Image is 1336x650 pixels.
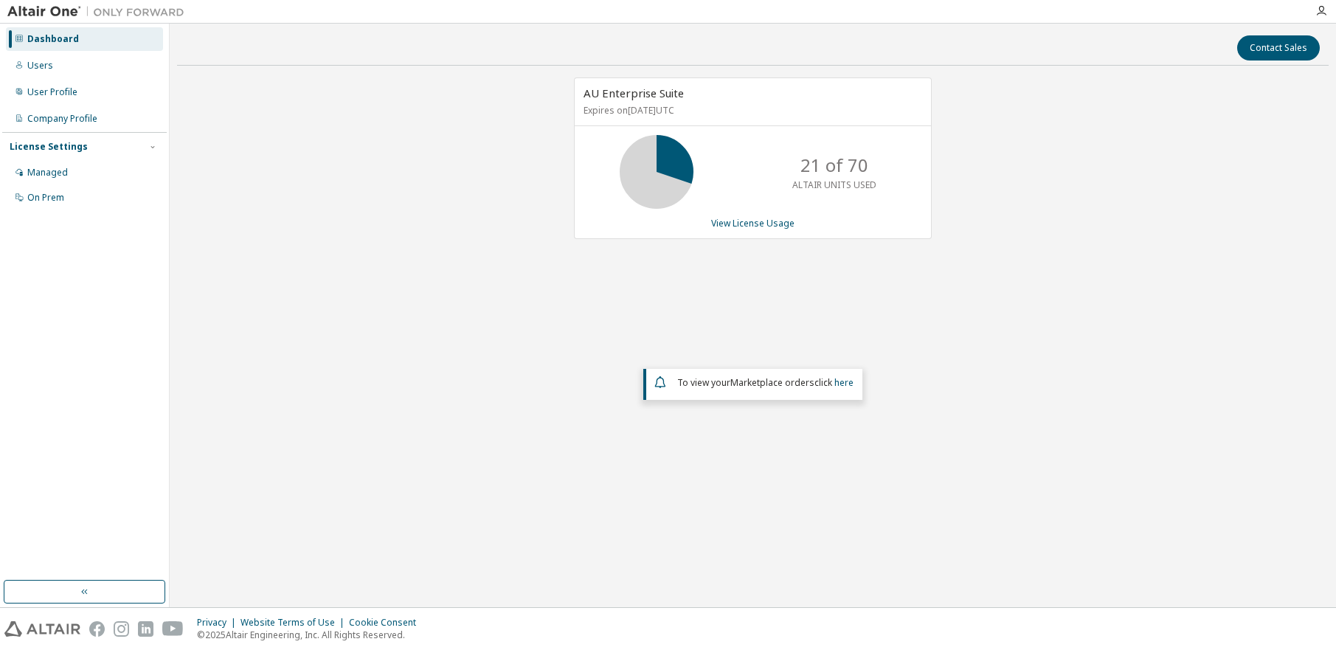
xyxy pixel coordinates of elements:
img: Altair One [7,4,192,19]
p: © 2025 Altair Engineering, Inc. All Rights Reserved. [197,629,425,641]
a: View License Usage [711,217,795,229]
div: Dashboard [27,33,79,45]
span: To view your click [677,376,854,389]
div: Website Terms of Use [240,617,349,629]
p: Expires on [DATE] UTC [584,104,918,117]
em: Marketplace orders [730,376,814,389]
p: ALTAIR UNITS USED [792,179,876,191]
div: License Settings [10,141,88,153]
p: 21 of 70 [800,153,868,178]
span: AU Enterprise Suite [584,86,684,100]
div: Users [27,60,53,72]
img: youtube.svg [162,621,184,637]
img: facebook.svg [89,621,105,637]
div: On Prem [27,192,64,204]
div: User Profile [27,86,77,98]
img: linkedin.svg [138,621,153,637]
div: Managed [27,167,68,179]
a: here [834,376,854,389]
img: instagram.svg [114,621,129,637]
div: Privacy [197,617,240,629]
div: Cookie Consent [349,617,425,629]
img: altair_logo.svg [4,621,80,637]
button: Contact Sales [1237,35,1320,60]
div: Company Profile [27,113,97,125]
